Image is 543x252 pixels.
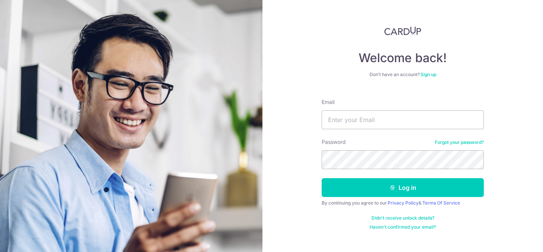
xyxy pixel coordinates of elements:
a: Didn't receive unlock details? [371,215,434,221]
div: By continuing you agree to our & [322,200,484,206]
a: Privacy Policy [388,200,419,206]
label: Password [322,138,346,146]
a: Forgot your password? [435,139,484,145]
h4: Welcome back! [322,50,484,66]
a: Haven't confirmed your email? [370,224,436,230]
img: CardUp Logo [384,26,421,35]
a: Sign up [420,72,436,77]
button: Log in [322,178,484,197]
label: Email [322,98,334,106]
div: Don’t have an account? [322,72,484,78]
a: Terms Of Service [422,200,460,206]
input: Enter your Email [322,110,484,129]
